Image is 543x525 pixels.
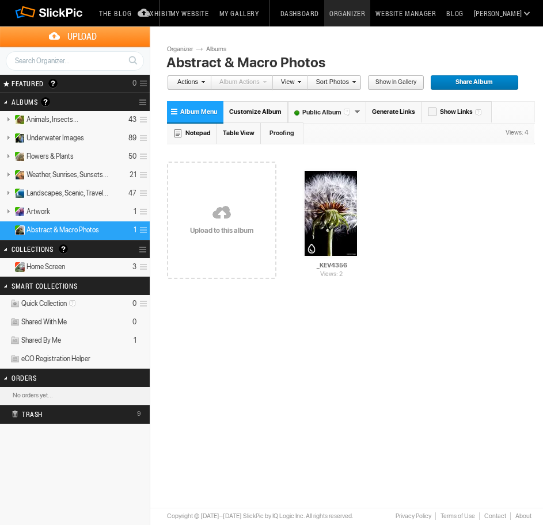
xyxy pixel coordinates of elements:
a: Proofing [261,122,303,144]
a: About [510,512,531,520]
input: Search Organizer... [6,51,144,71]
a: Privacy Policy [390,512,435,520]
ins: Public Album [10,170,25,180]
span: Shared With Me [21,317,67,327]
ins: Public Album [10,189,25,198]
h2: Albums [12,93,108,111]
h2: Smart Collections [12,277,108,294]
a: Contact [479,512,510,520]
ins: Public Album [10,115,25,125]
a: Show Links [422,101,492,122]
ins: Public Album [10,152,25,162]
font: Public Album [288,109,354,116]
h2: Collections [12,240,108,258]
a: View [273,75,302,90]
span: Landscapes, Scenic, Travel... [26,189,108,198]
a: Expand [1,262,12,271]
a: Album Actions [211,75,267,90]
span: Artwork [26,207,50,216]
span: eCO Registration Helper [21,354,90,363]
span: Home Screen [26,262,65,271]
span: Album Menu [180,108,217,116]
b: No orders yet... [13,392,53,399]
img: KEV4356.webp [304,170,358,256]
span: Abstract & Macro Photos [26,225,99,235]
img: ico_album_coll.png [10,354,20,364]
span: Underwater Images [26,133,84,143]
ins: Public Album [10,207,25,217]
a: Notepad [167,122,217,144]
img: ico_album_coll.png [10,336,20,346]
a: Actions [167,75,205,90]
span: Weather, Sunrises, Sunsets... [26,170,108,179]
ins: Public Album [10,225,25,235]
span: Quick Collection [21,299,79,308]
a: Albums [203,45,238,54]
a: Sort Photos [307,75,355,90]
span: Upload [14,26,150,47]
h2: Orders [12,369,108,386]
span: Show in Gallery [367,75,416,90]
a: Search [122,51,143,70]
a: Terms of Use [435,512,479,520]
img: ico_album_coll.png [10,317,20,327]
div: Views: 4 [500,122,534,143]
input: _KEV4356 [288,260,375,270]
a: Generate Links [366,101,422,122]
h2: Trash [12,405,119,423]
span: Shared By Me [21,336,61,345]
span: Share Album [430,75,511,90]
img: ico_album_quick.png [10,299,20,309]
span: Customize Album [229,108,282,116]
span: Animals, Insects... [26,115,78,124]
a: Collapse [1,225,12,234]
span: Views: 2 [304,270,359,279]
a: Show in Gallery [367,75,424,90]
span: Flowers & Plants [26,152,74,161]
div: Copyright © [DATE]–[DATE] SlickPic by IQ Logic Inc. All rights reserved. [167,512,354,521]
span: FEATURED [8,79,44,88]
ins: Private Collection [10,262,25,272]
ins: Public Album [10,133,25,143]
a: Table View [217,122,261,144]
a: Collection Options [139,242,150,258]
